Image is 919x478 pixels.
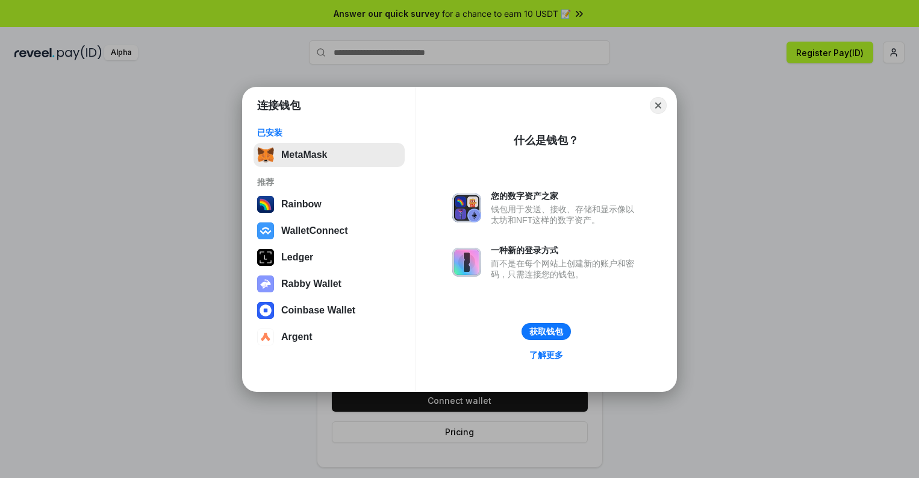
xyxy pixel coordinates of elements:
img: svg+xml,%3Csvg%20xmlns%3D%22http%3A%2F%2Fwww.w3.org%2F2000%2Fsvg%22%20fill%3D%22none%22%20viewBox... [452,248,481,277]
img: svg+xml,%3Csvg%20fill%3D%22none%22%20height%3D%2233%22%20viewBox%3D%220%200%2035%2033%22%20width%... [257,146,274,163]
button: Rainbow [254,192,405,216]
img: svg+xml,%3Csvg%20width%3D%2228%22%20height%3D%2228%22%20viewBox%3D%220%200%2028%2028%22%20fill%3D... [257,302,274,319]
div: Ledger [281,252,313,263]
div: 您的数字资产之家 [491,190,640,201]
button: WalletConnect [254,219,405,243]
a: 了解更多 [522,347,570,363]
img: svg+xml,%3Csvg%20width%3D%2228%22%20height%3D%2228%22%20viewBox%3D%220%200%2028%2028%22%20fill%3D... [257,222,274,239]
button: Coinbase Wallet [254,298,405,322]
img: svg+xml,%3Csvg%20xmlns%3D%22http%3A%2F%2Fwww.w3.org%2F2000%2Fsvg%22%20width%3D%2228%22%20height%3... [257,249,274,266]
div: MetaMask [281,149,327,160]
button: Argent [254,325,405,349]
div: Argent [281,332,313,342]
img: svg+xml,%3Csvg%20width%3D%2228%22%20height%3D%2228%22%20viewBox%3D%220%200%2028%2028%22%20fill%3D... [257,329,274,345]
div: 获取钱包 [529,326,563,337]
div: Rabby Wallet [281,278,341,289]
button: 获取钱包 [522,323,571,340]
div: 钱包用于发送、接收、存储和显示像以太坊和NFT这样的数字资产。 [491,204,640,225]
div: Coinbase Wallet [281,305,355,316]
button: Ledger [254,245,405,269]
div: 推荐 [257,177,401,187]
div: 什么是钱包？ [514,133,579,148]
img: svg+xml,%3Csvg%20xmlns%3D%22http%3A%2F%2Fwww.w3.org%2F2000%2Fsvg%22%20fill%3D%22none%22%20viewBox... [452,193,481,222]
button: Rabby Wallet [254,272,405,296]
div: 而不是在每个网站上创建新的账户和密码，只需连接您的钱包。 [491,258,640,280]
h1: 连接钱包 [257,98,301,113]
img: svg+xml,%3Csvg%20width%3D%22120%22%20height%3D%22120%22%20viewBox%3D%220%200%20120%20120%22%20fil... [257,196,274,213]
div: WalletConnect [281,225,348,236]
div: Rainbow [281,199,322,210]
div: 一种新的登录方式 [491,245,640,256]
button: MetaMask [254,143,405,167]
button: Close [650,97,667,114]
img: svg+xml,%3Csvg%20xmlns%3D%22http%3A%2F%2Fwww.w3.org%2F2000%2Fsvg%22%20fill%3D%22none%22%20viewBox... [257,275,274,292]
div: 了解更多 [529,350,563,360]
div: 已安装 [257,127,401,138]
